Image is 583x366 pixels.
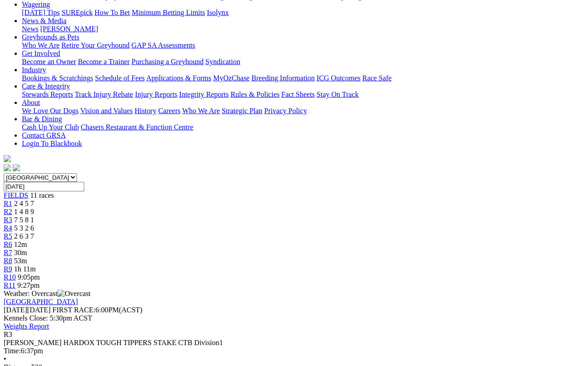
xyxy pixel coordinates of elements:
a: FIELDS [4,191,28,199]
a: [PERSON_NAME] [40,25,98,33]
div: Kennels Close: 5:30pm ACST [4,314,579,322]
a: Who We Are [182,107,220,115]
a: Retire Your Greyhound [61,41,130,49]
span: [DATE] [4,306,27,314]
span: 11 races [30,191,54,199]
a: Privacy Policy [264,107,307,115]
a: Isolynx [207,9,229,16]
a: [GEOGRAPHIC_DATA] [4,298,78,306]
a: Who We Are [22,41,60,49]
a: Syndication [205,58,240,65]
img: Overcast [57,290,91,298]
span: 53m [14,257,27,265]
a: Industry [22,66,46,74]
span: R3 [4,331,12,338]
div: News & Media [22,25,579,33]
span: [DATE] [4,306,51,314]
a: Integrity Reports [179,90,229,98]
a: GAP SA Assessments [132,41,195,49]
a: Bar & Dining [22,115,62,123]
img: twitter.svg [13,164,20,171]
a: R11 [4,281,15,289]
a: Stewards Reports [22,90,73,98]
a: R6 [4,241,12,248]
span: 9:27pm [17,281,40,289]
a: About [22,99,40,106]
a: [DATE] Tips [22,9,60,16]
span: 12m [14,241,27,248]
a: MyOzChase [213,74,250,82]
a: Race Safe [362,74,391,82]
a: We Love Our Dogs [22,107,78,115]
a: Greyhounds as Pets [22,33,79,41]
a: Login To Blackbook [22,140,82,147]
a: History [134,107,156,115]
a: Stay On Track [317,90,358,98]
a: Strategic Plan [222,107,262,115]
a: Purchasing a Greyhound [132,58,204,65]
a: R9 [4,265,12,273]
a: R4 [4,224,12,232]
div: Care & Integrity [22,90,579,99]
span: 9:05pm [18,273,40,281]
span: • [4,355,6,363]
a: Get Involved [22,50,60,57]
div: Get Involved [22,58,579,66]
img: logo-grsa-white.png [4,155,11,162]
div: Bar & Dining [22,123,579,131]
input: Select date [4,182,84,191]
span: Weather: Overcast [4,290,91,297]
span: 1h 11m [14,265,36,273]
div: [PERSON_NAME] HARDOX TOUGH TIPPERS STAKE CTB Division1 [4,339,579,347]
div: 6:37pm [4,347,579,355]
div: Industry [22,74,579,82]
a: News [22,25,38,33]
div: About [22,107,579,115]
a: Weights Report [4,322,49,330]
a: R3 [4,216,12,224]
span: R5 [4,232,12,240]
div: Wagering [22,9,579,17]
span: 5 3 2 6 [14,224,34,232]
a: Schedule of Fees [95,74,144,82]
span: Time: [4,347,21,355]
a: Track Injury Rebate [75,90,133,98]
a: Injury Reports [135,90,177,98]
a: Chasers Restaurant & Function Centre [81,123,193,131]
a: How To Bet [95,9,130,16]
img: facebook.svg [4,164,11,171]
span: 7 5 8 1 [14,216,34,224]
a: Wagering [22,0,50,8]
a: R1 [4,200,12,207]
a: Fact Sheets [281,90,315,98]
a: Bookings & Scratchings [22,74,93,82]
a: Become a Trainer [78,58,130,65]
a: SUREpick [61,9,92,16]
a: Rules & Policies [230,90,280,98]
span: FIRST RACE: [52,306,95,314]
a: ICG Outcomes [317,74,360,82]
a: Vision and Values [80,107,133,115]
a: Applications & Forms [146,74,211,82]
div: Greyhounds as Pets [22,41,579,50]
span: 2 4 5 7 [14,200,34,207]
a: Cash Up Your Club [22,123,79,131]
span: 1 4 8 9 [14,208,34,216]
a: Careers [158,107,180,115]
span: 2 6 3 7 [14,232,34,240]
a: R8 [4,257,12,265]
a: Care & Integrity [22,82,70,90]
span: R10 [4,273,16,281]
span: 30m [14,249,27,256]
a: R7 [4,249,12,256]
a: R2 [4,208,12,216]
